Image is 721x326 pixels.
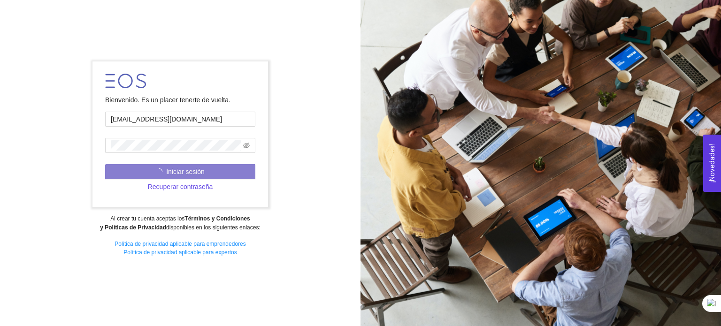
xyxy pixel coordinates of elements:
a: Recuperar contraseña [105,183,255,190]
button: Iniciar sesión [105,164,255,179]
button: Open Feedback Widget [703,135,721,192]
span: eye-invisible [243,142,250,149]
input: Correo electrónico [105,112,255,127]
span: Recuperar contraseña [148,182,213,192]
img: LOGO [105,74,146,88]
span: loading [156,168,166,175]
button: Recuperar contraseña [105,179,255,194]
a: Política de privacidad aplicable para expertos [123,249,237,256]
div: Bienvenido. Es un placer tenerte de vuelta. [105,95,255,105]
div: Al crear tu cuenta aceptas los disponibles en los siguientes enlaces: [6,214,354,232]
strong: Términos y Condiciones y Políticas de Privacidad [100,215,250,231]
a: Política de privacidad aplicable para emprendedores [115,241,246,247]
span: Iniciar sesión [166,167,205,177]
